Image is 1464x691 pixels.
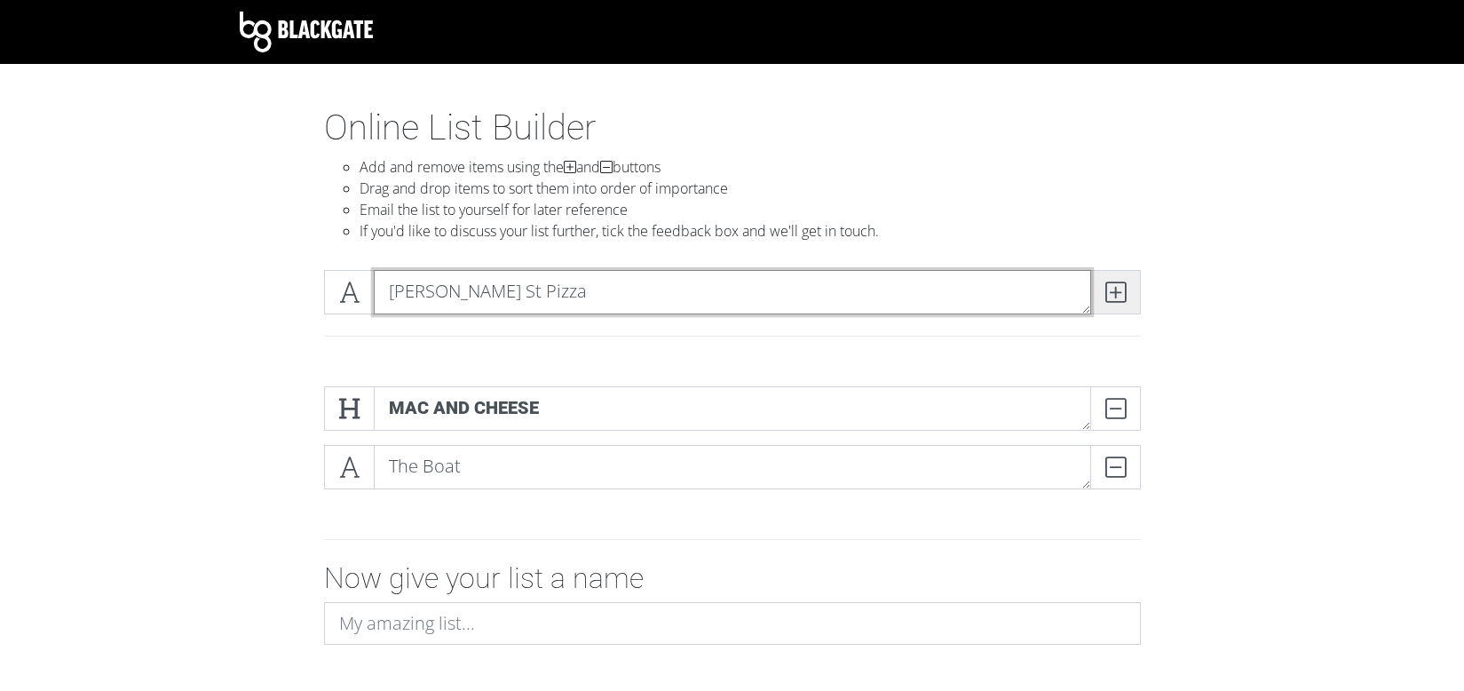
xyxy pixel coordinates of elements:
[360,199,1141,220] li: Email the list to yourself for later reference
[240,12,373,52] img: Blackgate
[324,561,1141,595] h2: Now give your list a name
[360,178,1141,199] li: Drag and drop items to sort them into order of importance
[324,107,1141,149] h1: Online List Builder
[360,156,1141,178] li: Add and remove items using the and buttons
[324,602,1141,645] input: My amazing list...
[360,220,1141,242] li: If you'd like to discuss your list further, tick the feedback box and we'll get in touch.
